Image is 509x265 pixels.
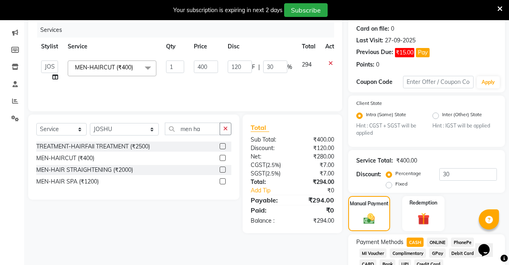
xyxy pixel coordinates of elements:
div: Net: [245,152,292,161]
a: Add Tip [245,186,300,195]
iframe: chat widget [475,233,501,257]
th: Service [63,38,161,56]
div: Total: [245,178,292,186]
div: Discount: [356,170,381,179]
button: Subscribe [284,3,328,17]
button: Apply [477,76,500,88]
div: MEN-HAIRCUT (₹400) [36,154,94,163]
label: Client State [356,100,382,107]
th: Price [189,38,223,56]
small: Hint : CGST + SGST will be applied [356,122,421,137]
span: ₹15.00 [395,48,414,57]
span: Total [251,123,269,132]
th: Action [320,38,347,56]
span: | [258,63,260,71]
label: Intra (Same) State [366,111,406,121]
span: 2.5% [267,162,279,168]
div: 27-09-2025 [385,36,416,45]
div: MEN-HAIR STRAIGHTENING (₹2000) [36,166,133,174]
label: Manual Payment [350,200,389,207]
div: Last Visit: [356,36,383,45]
div: Payable: [245,195,292,205]
span: Complimentary [390,248,426,258]
span: SGST [251,170,265,177]
span: Debit Card [449,248,477,258]
div: 0 [376,61,379,69]
input: Enter Offer / Coupon Code [403,76,474,88]
th: Disc [223,38,297,56]
th: Total [297,38,320,56]
div: ₹7.00 [292,169,340,178]
div: Points: [356,61,374,69]
span: 294 [302,61,312,68]
div: ₹294.00 [292,217,340,225]
div: ₹294.00 [292,195,340,205]
div: Coupon Code [356,78,403,86]
span: GPay [429,248,446,258]
span: 2.5% [267,170,279,177]
label: Fixed [395,180,407,188]
label: Redemption [409,199,437,207]
div: Service Total: [356,156,393,165]
th: Stylist [36,38,63,56]
small: Hint : IGST will be applied [432,122,497,129]
div: ( ) [245,161,292,169]
label: Inter (Other) State [442,111,482,121]
div: ₹0 [292,205,340,215]
input: Search or Scan [165,123,220,135]
span: MI Voucher [359,248,387,258]
span: PhonePe [451,238,474,247]
div: Paid: [245,205,292,215]
button: Pay [416,48,430,57]
img: _cash.svg [360,212,378,225]
div: ₹0 [300,186,340,195]
div: Balance : [245,217,292,225]
div: Services [37,23,340,38]
a: x [133,64,137,71]
div: MEN-HAIR SPA (₹1200) [36,177,99,186]
div: Previous Due: [356,48,393,57]
div: Card on file: [356,25,389,33]
th: Qty [161,38,189,56]
div: ( ) [245,169,292,178]
div: Sub Total: [245,136,292,144]
img: _gift.svg [414,211,434,226]
div: Discount: [245,144,292,152]
div: ₹280.00 [292,152,340,161]
div: ₹294.00 [292,178,340,186]
span: CASH [407,238,424,247]
div: TREATMENT-HAIRFAll TREATMENT (₹2500) [36,142,150,151]
div: ₹400.00 [396,156,417,165]
span: F [252,63,255,71]
span: Payment Methods [356,238,403,246]
span: CGST [251,161,266,169]
div: 0 [391,25,394,33]
span: MEN-HAIRCUT (₹400) [75,64,133,71]
label: Percentage [395,170,421,177]
span: ONLINE [427,238,448,247]
div: ₹120.00 [292,144,340,152]
div: ₹7.00 [292,161,340,169]
span: % [287,63,292,71]
div: ₹400.00 [292,136,340,144]
div: Your subscription is expiring in next 2 days [173,6,283,15]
